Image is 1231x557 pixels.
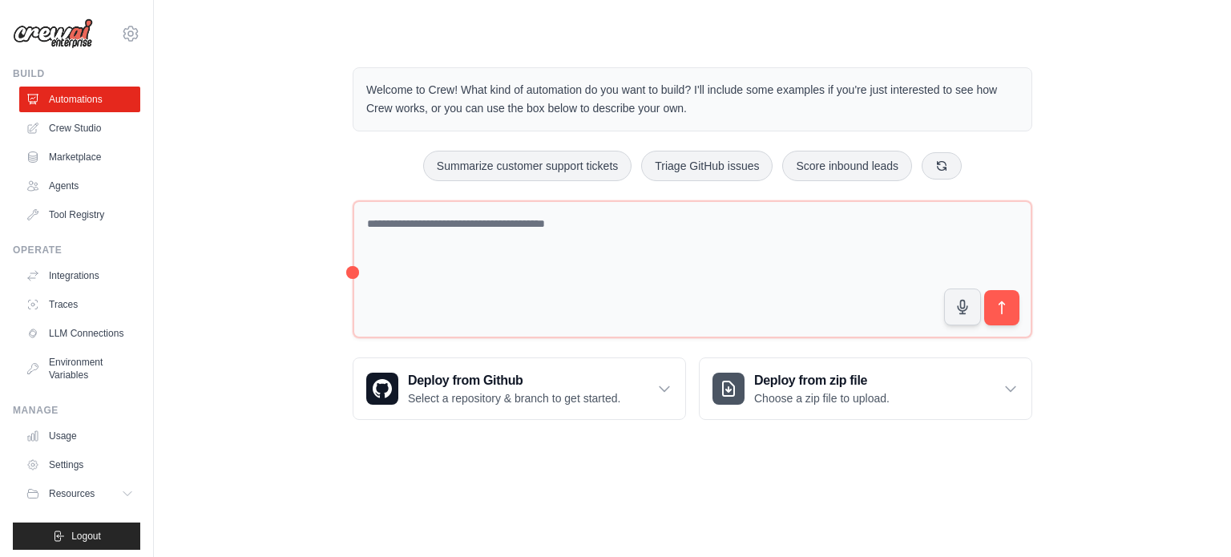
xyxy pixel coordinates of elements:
h3: Deploy from zip file [754,371,890,390]
p: Select a repository & branch to get started. [408,390,620,406]
a: Agents [19,173,140,199]
p: Welcome to Crew! What kind of automation do you want to build? I'll include some examples if you'... [366,81,1019,118]
a: Integrations [19,263,140,289]
div: Build [13,67,140,80]
a: Traces [19,292,140,317]
a: Settings [19,452,140,478]
button: Summarize customer support tickets [423,151,632,181]
a: Tool Registry [19,202,140,228]
button: Triage GitHub issues [641,151,773,181]
span: Logout [71,530,101,543]
iframe: Chat Widget [1151,480,1231,557]
a: Crew Studio [19,115,140,141]
a: Usage [19,423,140,449]
p: Choose a zip file to upload. [754,390,890,406]
button: Logout [13,523,140,550]
a: Environment Variables [19,349,140,388]
a: Automations [19,87,140,112]
button: Resources [19,481,140,507]
a: LLM Connections [19,321,140,346]
button: Score inbound leads [782,151,912,181]
span: Resources [49,487,95,500]
div: Manage [13,404,140,417]
div: Operate [13,244,140,256]
img: Logo [13,18,93,49]
a: Marketplace [19,144,140,170]
h3: Deploy from Github [408,371,620,390]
